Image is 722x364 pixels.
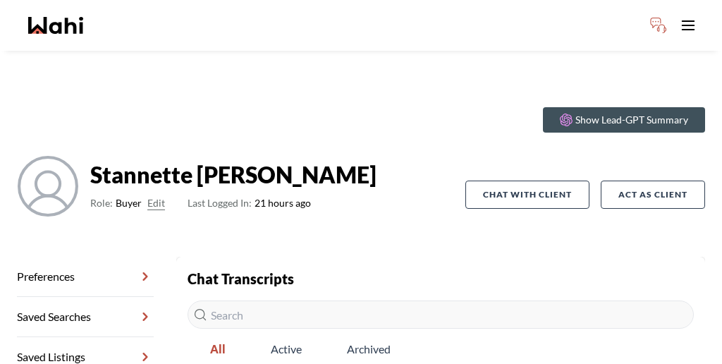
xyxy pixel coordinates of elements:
[90,161,377,189] strong: Stannette [PERSON_NAME]
[90,195,113,212] span: Role:
[116,195,142,212] span: Buyer
[543,107,705,133] button: Show Lead-GPT Summary
[575,113,688,127] p: Show Lead-GPT Summary
[28,17,83,34] a: Wahi homepage
[248,334,324,364] span: Active
[674,11,702,40] button: Toggle open navigation menu
[601,181,705,209] button: Act as Client
[17,257,154,297] a: Preferences
[188,270,294,287] strong: Chat Transcripts
[465,181,589,209] button: Chat with client
[188,197,252,209] span: Last Logged In:
[17,297,154,337] a: Saved Searches
[147,195,165,212] button: Edit
[188,301,694,329] input: Search
[188,195,311,212] span: 21 hours ago
[188,334,248,364] span: All
[324,334,413,364] span: Archived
